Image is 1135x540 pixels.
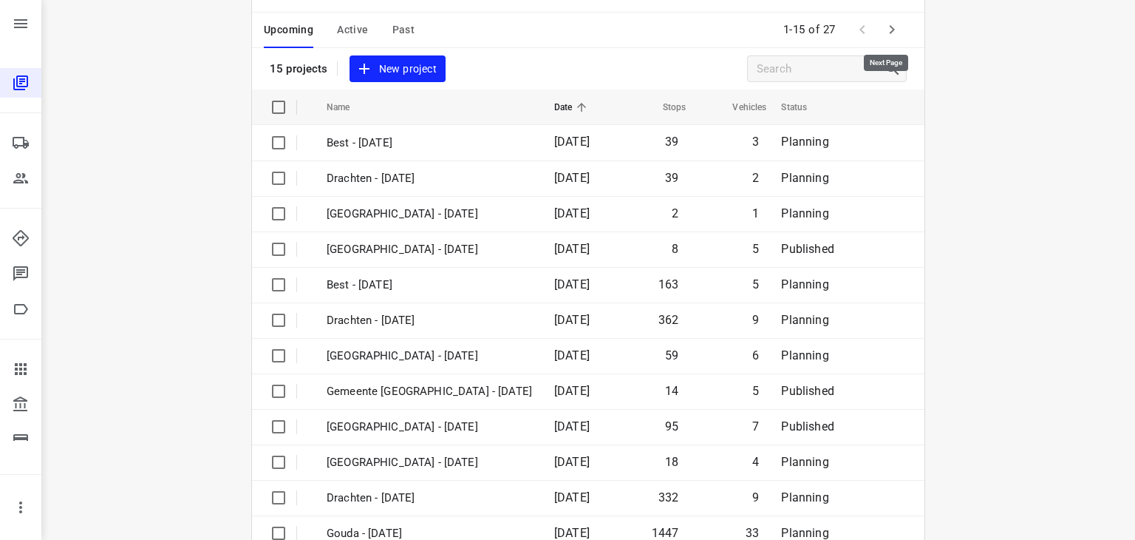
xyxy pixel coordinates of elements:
span: 5 [752,277,759,291]
span: 59 [665,348,678,362]
span: 7 [752,419,759,433]
span: [DATE] [554,171,590,185]
span: 39 [665,135,678,149]
p: Best - Thursday [327,277,532,294]
span: 163 [658,277,679,291]
span: Planning [781,455,828,469]
p: Drachten - [DATE] [327,170,532,187]
span: 4 [752,455,759,469]
span: Planning [781,277,828,291]
span: 3 [752,135,759,149]
span: [DATE] [554,135,590,149]
span: 14 [665,384,678,398]
span: 6 [752,348,759,362]
span: [DATE] [554,526,590,540]
span: [DATE] [554,384,590,398]
span: Planning [781,171,828,185]
p: Antwerpen - Thursday [327,206,532,223]
span: 33 [746,526,759,540]
span: Planning [781,348,828,362]
span: [DATE] [554,277,590,291]
span: Published [781,384,834,398]
span: 9 [752,490,759,504]
span: Planning [781,313,828,327]
span: [DATE] [554,348,590,362]
span: Status [781,98,826,116]
span: 39 [665,171,678,185]
span: 95 [665,419,678,433]
span: Name [327,98,369,116]
span: 8 [672,242,678,256]
span: Active [337,21,368,39]
span: 2 [752,171,759,185]
span: 362 [658,313,679,327]
p: Antwerpen - Wednesday [327,348,532,365]
span: Upcoming [264,21,313,39]
span: Published [781,242,834,256]
span: [DATE] [554,242,590,256]
p: Gemeente Rotterdam - Thursday [327,241,532,258]
p: Antwerpen - Tuesday [327,454,532,471]
span: Planning [781,526,828,540]
span: 5 [752,384,759,398]
span: 9 [752,313,759,327]
p: Drachten - Tuesday [327,490,532,507]
span: 332 [658,490,679,504]
span: 1447 [652,526,679,540]
span: Published [781,419,834,433]
span: 5 [752,242,759,256]
p: Gemeente Rotterdam - Wednesday [327,383,532,400]
span: Planning [781,490,828,504]
p: Gemeente Rotterdam - Tuesday [327,419,532,436]
span: 1-15 of 27 [777,14,842,46]
span: Vehicles [713,98,766,116]
span: [DATE] [554,419,590,433]
span: [DATE] [554,206,590,220]
span: 18 [665,455,678,469]
p: 15 projects [270,62,328,75]
span: New project [358,60,437,78]
span: Planning [781,135,828,149]
span: Planning [781,206,828,220]
button: New project [350,55,446,83]
span: [DATE] [554,313,590,327]
span: [DATE] [554,490,590,504]
p: Drachten - Wednesday [327,312,532,329]
span: 2 [672,206,678,220]
span: 1 [752,206,759,220]
span: [DATE] [554,455,590,469]
span: Date [554,98,592,116]
span: Past [392,21,415,39]
span: Stops [644,98,686,116]
p: Best - Friday [327,135,532,152]
input: Search projects [757,58,884,81]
